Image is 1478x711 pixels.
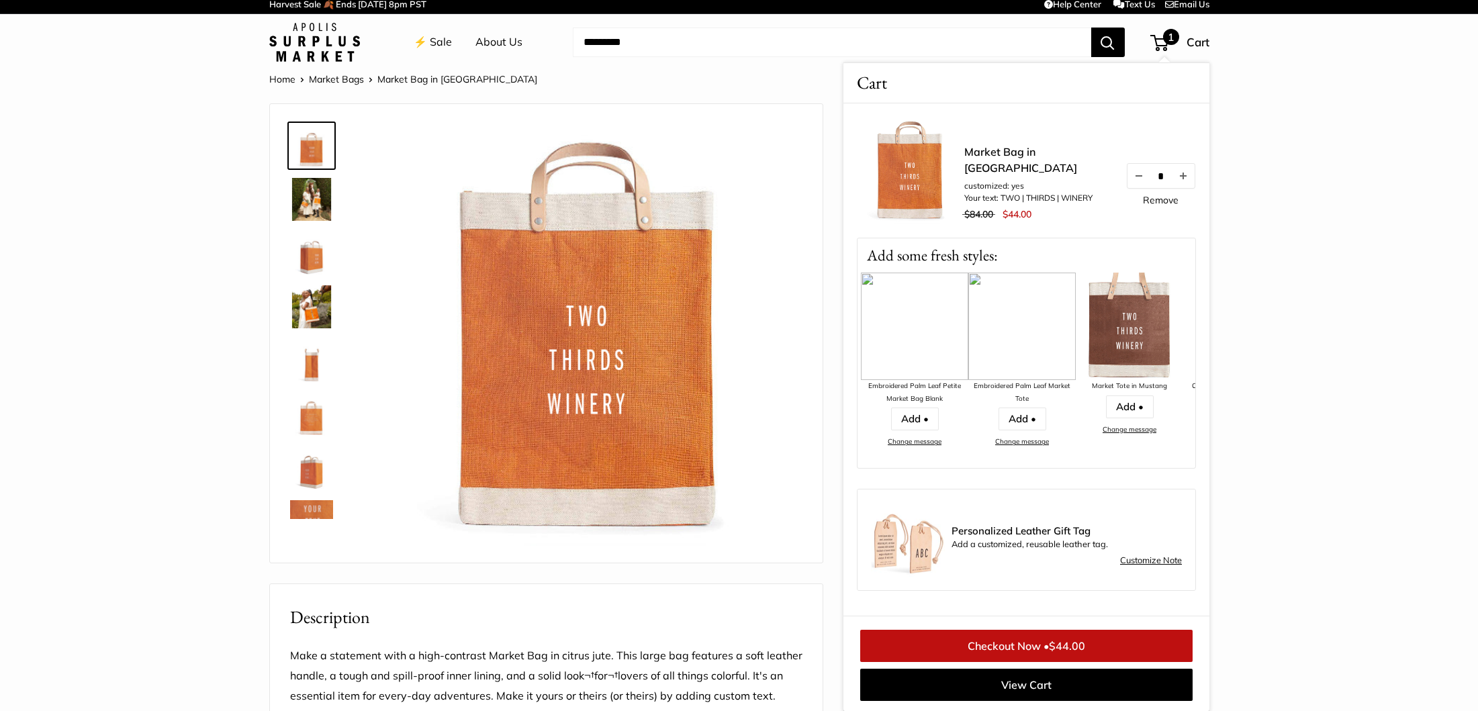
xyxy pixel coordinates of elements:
[1152,32,1209,53] a: 1 Cart
[1076,380,1183,393] div: Market Tote in Mustang
[269,70,537,88] nav: Breadcrumb
[857,70,887,96] span: Cart
[290,232,333,275] img: Market Bag in Citrus
[290,285,333,328] img: Market Bag in Citrus
[1163,29,1179,45] span: 1
[269,23,360,62] img: Apolis: Surplus Market
[1127,164,1150,188] button: Decrease quantity by 1
[287,229,336,277] a: Market Bag in Citrus
[952,526,1182,553] div: Add a customized, reusable leather tag.
[475,32,522,52] a: About Us
[1002,208,1031,220] span: $44.00
[857,117,964,224] img: description_Make it yours with custom, printed text.
[290,393,333,436] img: description_Seal of authenticity printed on the backside of every bag.
[858,238,1195,273] p: Add some fresh styles:
[287,122,336,170] a: description_Make it yours with custom, printed text.
[287,283,336,331] a: Market Bag in Citrus
[287,444,336,492] a: Market Bag in Citrus
[287,175,336,224] a: Market Bag in Citrus
[1150,170,1171,181] input: Quantity
[964,180,1112,192] li: customized: yes
[952,526,1182,536] span: Personalized Leather Gift Tag
[290,646,802,706] p: Make a statement with a high-contrast Market Bag in citrus jute. This large bag features a soft l...
[995,437,1049,446] a: Change message
[1105,395,1153,418] a: Add •
[861,380,968,405] div: Embroidered Palm Leaf Petite Market Bag Blank
[269,73,295,85] a: Home
[309,73,364,85] a: Market Bags
[290,124,333,167] img: description_Make it yours with custom, printed text.
[290,446,333,489] img: Market Bag in Citrus
[998,408,1046,430] a: Add •
[1103,425,1156,434] a: Change message
[860,630,1193,662] a: Checkout Now •$44.00
[377,124,802,549] img: customizer-prod
[890,408,938,430] a: Add •
[1171,164,1194,188] button: Increase quantity by 1
[964,144,1112,176] a: Market Bag in [GEOGRAPHIC_DATA]
[888,437,941,446] a: Change message
[1183,380,1291,405] div: Crossbody Bottle Bag in Red Gingham
[1120,553,1182,569] a: Customize Note
[290,178,333,221] img: Market Bag in Citrus
[1091,28,1125,57] button: Search
[414,32,452,52] a: ⚡️ Sale
[290,500,333,543] img: description_Custom printed text with eco-friendly ink.
[290,604,802,630] h2: Description
[871,503,945,577] img: Luggage Tag
[290,339,333,382] img: description_13" wide, 18" high, 8" deep; handles: 3.5"
[968,380,1076,405] div: Embroidered Palm Leaf Market Tote
[1143,195,1179,205] a: Remove
[287,390,336,438] a: description_Seal of authenticity printed on the backside of every bag.
[287,336,336,385] a: description_13" wide, 18" high, 8" deep; handles: 3.5"
[964,208,993,220] span: $84.00
[1187,35,1209,49] span: Cart
[377,73,537,85] span: Market Bag in [GEOGRAPHIC_DATA]
[573,28,1091,57] input: Search...
[964,192,1112,204] li: Your text: TWO | THIRDS | WINERY
[860,669,1193,701] a: View Cart
[1049,639,1085,653] span: $44.00
[287,497,336,546] a: description_Custom printed text with eco-friendly ink.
